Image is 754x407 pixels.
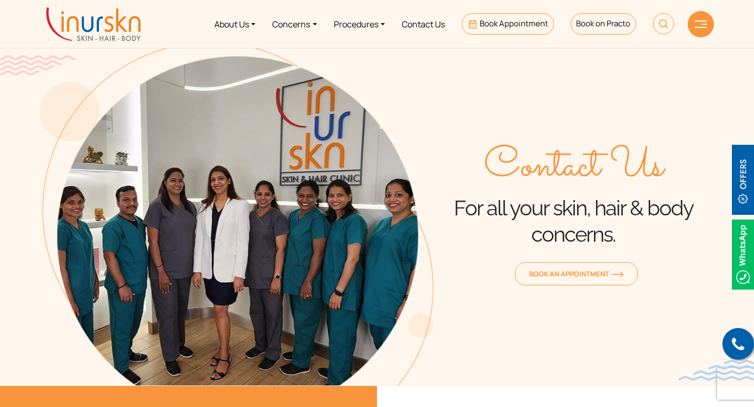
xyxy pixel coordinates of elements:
span: Book on Practo [576,18,630,29]
img: Whatsappicon [732,220,754,290]
img: HeaderSearch [653,13,674,34]
a: Whatsappicon [732,247,754,259]
a: Book on Practo [571,13,636,35]
img: offerBt [732,145,754,215]
span: Contact Us [484,143,663,191]
a: Concerns [264,4,325,44]
a: Procedures [325,4,393,44]
img: hamLine.svg [695,21,707,28]
a: Contact Us [393,4,453,44]
span: Book Appointment [480,18,548,29]
a: Book an Appointmentorange-arrow [515,262,638,285]
div: For all your skin, hair & body concerns. [433,143,714,247]
img: bluewave [678,360,754,381]
a: Book Appointment [462,13,554,35]
img: orange-arrow [612,271,623,277]
img: about-the-team-img [40,42,433,386]
a: About Us [206,4,264,44]
span: Book an Appointment [529,269,623,279]
img: inurskn-logo [46,7,141,41]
